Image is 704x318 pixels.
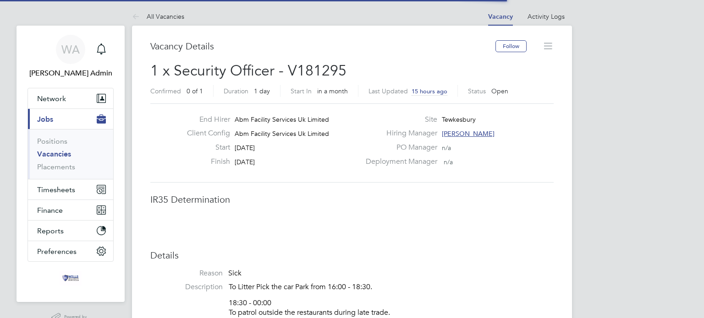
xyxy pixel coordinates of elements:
[444,158,453,166] span: n/a
[368,87,408,95] label: Last Updated
[37,115,53,124] span: Jobs
[291,87,312,95] label: Start In
[37,150,71,158] a: Vacancies
[27,35,114,79] a: WA[PERSON_NAME] Admin
[187,87,203,95] span: 0 of 1
[495,40,527,52] button: Follow
[491,87,508,95] span: Open
[150,40,495,52] h3: Vacancy Details
[150,282,223,292] label: Description
[37,162,75,171] a: Placements
[442,144,451,152] span: n/a
[150,87,181,95] label: Confirmed
[180,129,230,138] label: Client Config
[180,115,230,124] label: End Hirer
[27,271,114,286] a: Go to home page
[235,115,329,124] span: Abm Facility Services Uk Limited
[60,271,82,286] img: wills-security-logo-retina.png
[28,200,113,220] button: Finance
[28,88,113,108] button: Network
[180,157,230,167] label: Finish
[28,221,113,241] button: Reports
[16,26,125,302] nav: Main navigation
[132,12,184,21] a: All Vacancies
[28,129,113,179] div: Jobs
[360,129,437,138] label: Hiring Manager
[150,249,554,261] h3: Details
[412,87,447,95] span: 15 hours ago
[442,115,476,124] span: Tewkesbury
[229,282,554,292] p: To Litter Pick the car Park from 16:00 - 18:30.
[224,87,248,95] label: Duration
[28,109,113,129] button: Jobs
[61,43,80,55] span: WA
[37,247,77,256] span: Preferences
[150,269,223,278] label: Reason
[317,87,348,95] span: in a month
[235,129,329,138] span: Abm Facility Services Uk Limited
[37,137,67,146] a: Positions
[37,185,75,194] span: Timesheets
[488,13,513,21] a: Vacancy
[37,226,64,235] span: Reports
[150,194,554,205] h3: IR35 Determination
[360,143,437,152] label: PO Manager
[235,144,255,152] span: [DATE]
[235,158,255,166] span: [DATE]
[228,269,242,278] span: Sick
[442,129,495,138] span: [PERSON_NAME]
[180,143,230,152] label: Start
[27,68,114,79] span: Wills Admin
[360,157,437,167] label: Deployment Manager
[468,87,486,95] label: Status
[254,87,270,95] span: 1 day
[229,298,554,318] p: 18:30 - 00:00 To patrol outside the restaurants during late trade.
[360,115,437,124] label: Site
[28,241,113,261] button: Preferences
[37,94,66,103] span: Network
[37,206,63,215] span: Finance
[28,179,113,199] button: Timesheets
[528,12,565,21] a: Activity Logs
[150,62,346,80] span: 1 x Security Officer - V181295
